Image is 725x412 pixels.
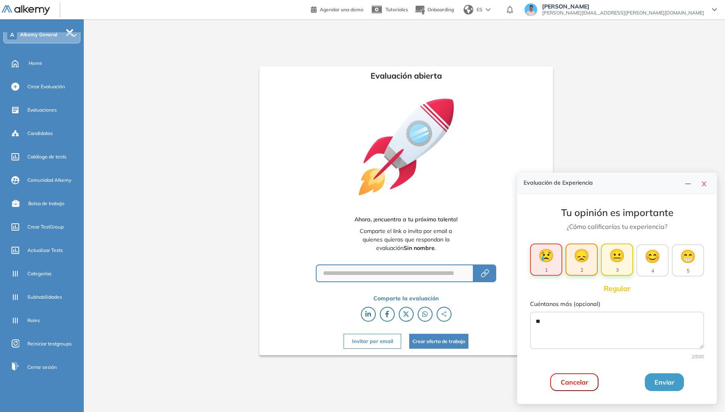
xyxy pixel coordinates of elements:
[27,130,53,137] span: Candidatos
[28,200,64,207] span: Bolsa de trabajo
[464,5,473,15] img: world
[486,8,491,11] img: arrow
[29,60,42,67] span: Home
[27,270,52,277] span: Categorías
[27,83,65,90] span: Crear Evaluación
[385,6,408,12] span: Tutoriales
[10,31,14,38] span: A
[344,334,401,349] button: Invitar por email
[530,300,704,309] label: Cuéntanos más (opcional)
[542,10,704,16] span: [PERSON_NAME][EMAIL_ADDRESS][PERSON_NAME][DOMAIN_NAME]
[616,266,619,274] span: 3
[409,334,468,349] button: Crear oferta de trabajo
[27,293,62,301] span: Subhabilidades
[681,177,694,189] button: line
[2,5,50,15] img: Logo
[574,246,590,265] span: 😞
[349,227,463,252] span: Comparte el link o invita por email a quienes quieras que respondan la evaluación .
[27,317,40,324] span: Roles
[644,246,661,266] span: 😊
[524,179,681,186] h4: Evaluación de Experiencia
[27,340,72,347] span: Reiniciar testgroups
[320,6,363,12] span: Agendar una demo
[27,177,71,184] span: Comunidad Alkemy
[645,373,684,391] button: Enviar
[550,373,599,391] button: Cancelar
[538,246,554,265] span: 😢
[414,1,454,19] button: Onboarding
[311,4,363,14] a: Agendar una demo
[680,246,696,266] span: 😁
[530,283,704,287] div: Regular
[476,6,483,13] span: ES
[530,353,704,360] div: 2 /500
[530,243,562,276] button: 😢1
[542,3,704,10] span: [PERSON_NAME]
[27,153,66,160] span: Catálogo de tests
[27,247,63,254] span: Actualizar Tests
[685,181,691,187] span: line
[687,267,690,275] span: 5
[354,215,458,224] span: Ahora, ¡encuentra a tu próximo talento!
[530,222,704,231] p: ¿Cómo calificarías tu experiencia?
[672,244,704,277] button: 😁5
[373,294,439,303] span: Comparte la evaluación
[651,267,654,275] span: 4
[27,223,64,231] span: Crear TestGroup
[27,106,57,114] span: Evaluaciones
[580,266,583,274] span: 2
[609,246,625,265] span: 😐
[427,6,454,12] span: Onboarding
[27,364,57,371] span: Cerrar sesión
[545,266,548,274] span: 1
[565,243,598,276] button: 😞2
[20,31,57,38] span: Alkemy General
[601,243,633,276] button: 😐3
[698,177,710,189] button: close
[636,244,669,277] button: 😊4
[371,70,442,82] span: Evaluación abierta
[530,207,704,218] h3: Tu opinión es importante
[404,244,435,252] b: Sin nombre
[701,181,707,187] span: close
